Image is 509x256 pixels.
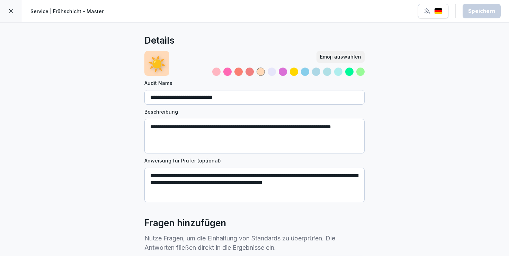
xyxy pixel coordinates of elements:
[144,233,365,252] p: Nutze Fragen, um die Einhaltung von Standards zu überprüfen. Die Antworten fließen direkt in die ...
[30,8,104,15] p: Service | Frühschicht - Master
[144,157,365,164] label: Anweisung für Prüfer (optional)
[468,7,495,15] div: Speichern
[463,4,501,18] button: Speichern
[148,53,166,74] p: ☀️
[144,108,365,115] label: Beschreibung
[434,8,443,15] img: de.svg
[320,53,361,61] div: Emoji auswählen
[316,51,365,63] button: Emoji auswählen
[144,34,175,47] h2: Details
[144,216,226,230] h2: Fragen hinzufügen
[144,79,365,87] label: Audit Name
